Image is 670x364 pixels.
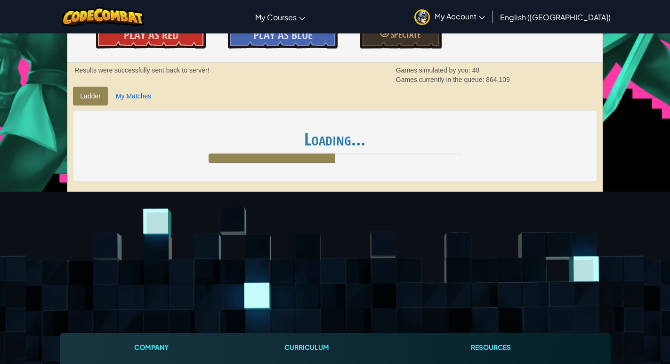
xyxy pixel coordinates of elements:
[396,66,472,74] span: Games simulated by you:
[360,20,442,49] a: Spectate
[250,342,364,352] h1: Curriculum
[495,4,615,30] a: English ([GEOGRAPHIC_DATA])
[129,342,173,352] h1: Company
[250,4,310,30] a: My Courses
[82,129,587,149] h1: Loading...
[255,12,297,22] span: My Courses
[472,66,480,74] span: 48
[396,76,486,83] span: Games currently in the queue:
[486,76,510,83] span: 864,109
[253,27,313,42] span: Play As Blue
[109,87,158,105] a: My Matches
[389,29,421,40] span: Spectate
[441,342,541,352] h1: Resources
[74,66,209,74] strong: Results were successfully sent back to server!
[435,11,485,21] span: My Account
[414,9,430,25] img: avatar
[124,27,178,42] span: Play As Red
[410,2,490,32] a: My Account
[73,87,108,105] a: Ladder
[62,7,144,26] img: CodeCombat logo
[500,12,611,22] span: English ([GEOGRAPHIC_DATA])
